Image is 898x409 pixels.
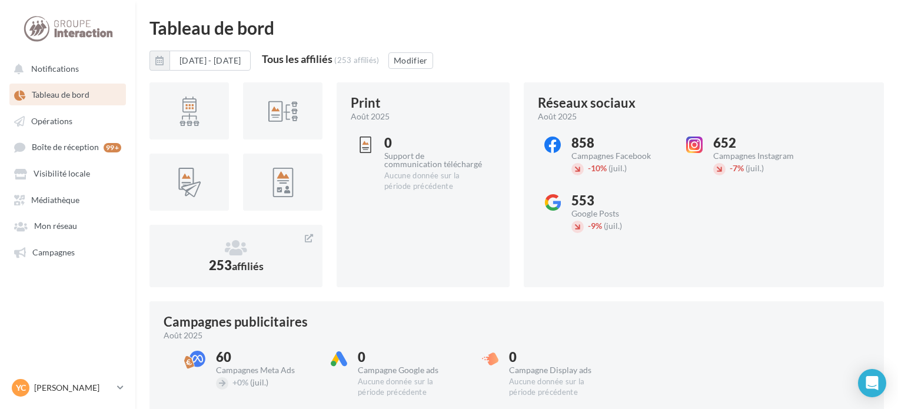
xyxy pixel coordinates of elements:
[250,377,268,387] span: (juil.)
[571,194,670,207] div: 553
[7,162,128,184] a: Visibilité locale
[149,51,251,71] button: [DATE] - [DATE]
[358,366,456,374] div: Campagne Google ads
[7,110,128,131] a: Opérations
[7,58,124,79] button: Notifications
[509,377,607,398] div: Aucune donnée sur la période précédente
[713,137,811,149] div: 652
[232,377,248,387] span: 0%
[7,215,128,236] a: Mon réseau
[588,221,591,231] span: -
[608,163,627,173] span: (juil.)
[571,152,670,160] div: Campagnes Facebook
[713,152,811,160] div: Campagnes Instagram
[32,247,75,257] span: Campagnes
[232,377,237,387] span: +
[31,64,79,74] span: Notifications
[571,137,670,149] div: 858
[7,84,128,105] a: Tableau de bord
[7,189,128,210] a: Médiathèque
[34,221,77,231] span: Mon réseau
[164,315,308,328] div: Campagnes publicitaires
[571,210,670,218] div: Google Posts
[104,143,121,152] div: 99+
[216,366,314,374] div: Campagnes Meta Ads
[509,351,607,364] div: 0
[34,169,90,179] span: Visibilité locale
[164,330,202,341] span: août 2025
[538,97,636,109] div: Réseaux sociaux
[232,260,264,272] span: affiliés
[509,366,607,374] div: Campagne Display ads
[858,369,886,397] div: Open Intercom Messenger
[149,19,884,36] div: Tableau de bord
[388,52,433,69] button: Modifier
[32,90,89,100] span: Tableau de bord
[9,377,126,399] a: YC [PERSON_NAME]
[746,163,764,173] span: (juil.)
[730,163,744,173] span: 7%
[588,221,602,231] span: 9%
[588,163,607,173] span: 10%
[334,55,380,65] div: (253 affiliés)
[31,195,79,205] span: Médiathèque
[32,142,99,152] span: Boîte de réception
[351,97,381,109] div: Print
[384,137,483,149] div: 0
[358,377,456,398] div: Aucune donnée sur la période précédente
[262,54,332,64] div: Tous les affiliés
[209,257,264,273] span: 253
[384,171,483,192] div: Aucune donnée sur la période précédente
[7,136,128,158] a: Boîte de réception 99+
[730,163,733,173] span: -
[384,152,483,168] div: Support de communication téléchargé
[16,382,26,394] span: YC
[538,111,577,122] span: août 2025
[34,382,112,394] p: [PERSON_NAME]
[31,116,72,126] span: Opérations
[351,111,390,122] span: août 2025
[169,51,251,71] button: [DATE] - [DATE]
[358,351,456,364] div: 0
[604,221,622,231] span: (juil.)
[7,241,128,262] a: Campagnes
[216,351,314,364] div: 60
[588,163,591,173] span: -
